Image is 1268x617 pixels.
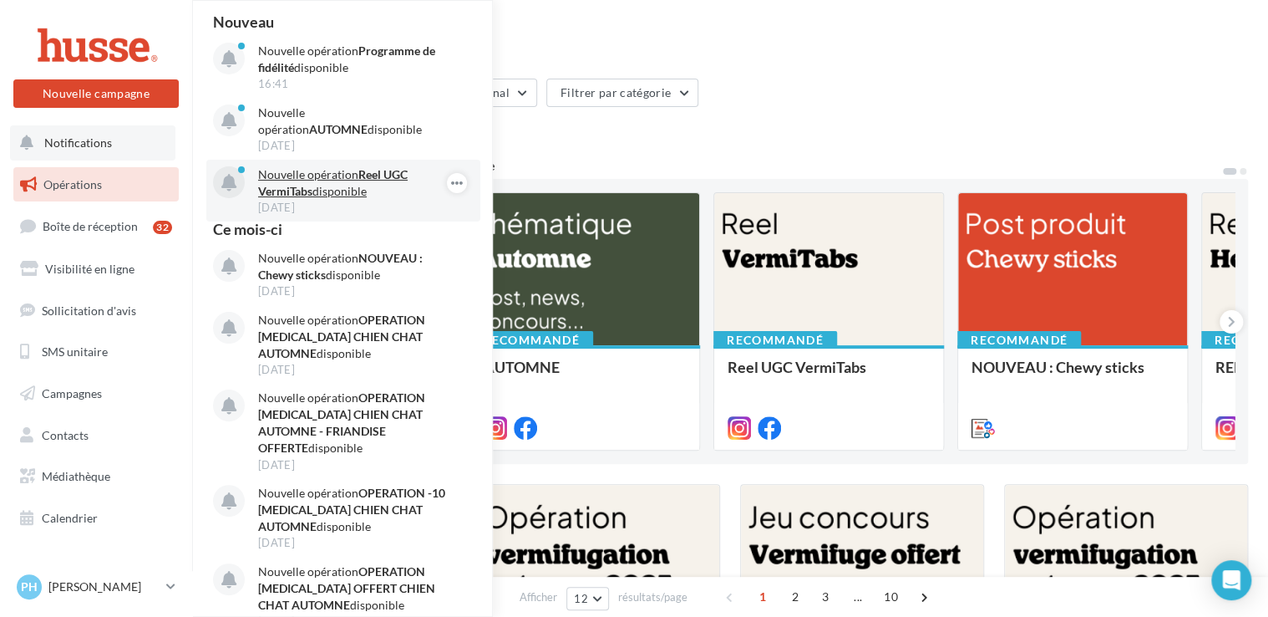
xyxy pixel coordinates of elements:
span: Afficher [520,589,557,605]
span: Opérations [43,177,102,191]
a: Boîte de réception32 [10,208,182,244]
div: 6 opérations recommandées par votre enseigne [212,159,1221,172]
div: Recommandé [469,331,593,349]
div: 32 [153,221,172,234]
div: Recommandé [957,331,1081,349]
span: Visibilité en ligne [45,262,134,276]
button: 12 [566,587,609,610]
span: 1 [749,584,776,610]
a: Contacts [10,418,182,453]
span: SMS unitaire [42,344,108,359]
div: NOUVEAU : Chewy sticks [971,359,1174,392]
a: Sollicitation d'avis [10,293,182,329]
div: Opérations marketing [212,27,1248,52]
a: Calendrier [10,501,182,536]
a: Médiathèque [10,459,182,494]
button: Notifications [10,125,175,161]
a: Campagnes [10,376,182,411]
button: Filtrer par catégorie [546,79,698,107]
div: AUTOMNE [484,359,686,392]
span: résultats/page [618,589,687,605]
span: Contacts [42,428,89,442]
a: SMS unitaire [10,334,182,370]
span: 10 [877,584,905,610]
p: [PERSON_NAME] [48,579,160,595]
a: Opérations [10,167,182,202]
button: Nouvelle campagne [13,79,179,108]
span: Calendrier [42,511,98,525]
span: 3 [812,584,839,610]
div: Open Intercom Messenger [1211,560,1251,600]
a: PH [PERSON_NAME] [13,571,179,603]
span: Campagnes [42,386,102,400]
div: Reel UGC VermiTabs [728,359,930,392]
span: 12 [574,592,588,605]
a: Visibilité en ligne [10,252,182,287]
span: Boîte de réception [43,219,138,233]
span: PH [21,579,38,595]
span: Sollicitation d'avis [42,303,136,317]
span: Médiathèque [42,469,110,483]
span: 2 [782,584,809,610]
div: Recommandé [713,331,837,349]
span: ... [844,584,871,610]
span: Notifications [44,135,112,150]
